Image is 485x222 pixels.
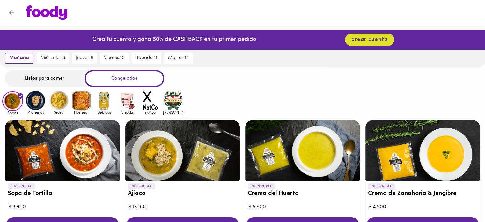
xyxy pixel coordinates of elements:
span: viernes 10 [104,55,125,61]
span: mañana [9,55,29,61]
img: Snacks [117,90,138,111]
span: Hornear [71,110,92,114]
img: mullens [163,90,184,111]
p: Crea tu cuenta y gana 50% de CASHBACK en tu primer pedido [92,36,256,44]
span: [PERSON_NAME] [163,110,184,114]
span: martes 14 [168,55,189,61]
span: Snacks [117,110,138,114]
img: Proteinas [25,90,46,111]
h3: Crema del Huerto [248,190,357,197]
h3: Ajiaco [128,190,238,197]
span: Sopas [2,111,23,115]
span: miércoles 8 [40,55,65,61]
div: Ajiaco [125,120,240,181]
span: sábado 11 [136,55,157,61]
span: Proteinas [25,110,46,114]
iframe: Messagebird Livechat Widget [448,185,479,216]
button: miércoles 8 [37,53,69,64]
img: Bebidas [94,90,115,111]
img: Sides [48,90,69,111]
p: DISPONIBLE [8,183,35,189]
button: viernes 10 [100,53,129,64]
p: DISPONIBLE [248,183,275,189]
div: Congelados [85,70,164,87]
h3: Sopa de Tortilla [8,190,117,197]
button: crear cuenta [345,34,394,46]
p: DISPONIBLE [368,183,395,189]
div: Listos para comer [5,70,85,87]
div: $ 4.900 [369,203,477,211]
button: sábado 11 [132,53,161,64]
span: Bebidas [94,110,115,114]
span: notCo [140,110,161,114]
button: mañana [5,53,33,64]
span: Sides [48,110,69,114]
button: Volver [4,5,19,21]
img: logo.png [26,5,67,20]
div: Crema de Zanahoria & Jengibre [365,120,480,181]
span: jueves 9 [76,55,93,61]
img: Sopas [2,91,23,111]
span: crear cuenta [351,37,388,43]
img: Hornear [71,90,92,111]
div: Crema del Huerto [245,120,360,181]
button: martes 14 [164,53,193,64]
div: $ 8.900 [8,203,117,211]
button: jueves 9 [72,53,97,64]
div: $ 13.900 [129,203,237,211]
div: Sopa de Tortilla [5,120,120,181]
p: DISPONIBLE [128,183,155,189]
h3: Crema de Zanahoria & Jengibre [368,190,478,197]
img: notCo [140,90,161,111]
div: $ 5.900 [248,203,357,211]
